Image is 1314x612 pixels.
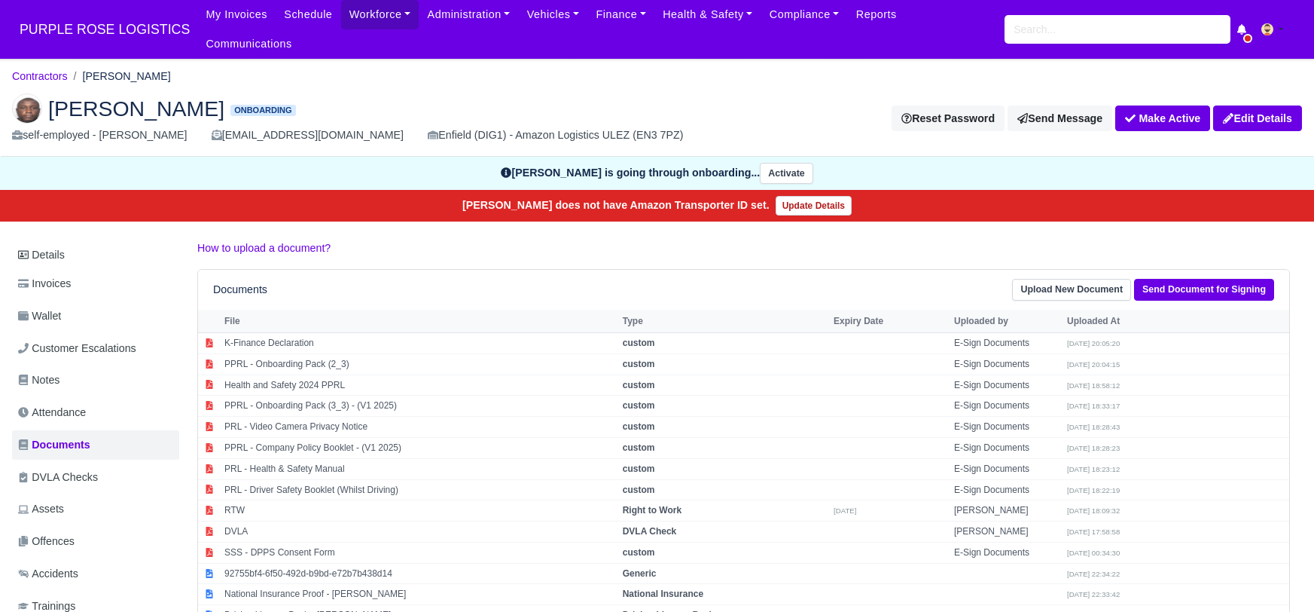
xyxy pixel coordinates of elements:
[212,127,404,144] div: [EMAIL_ADDRESS][DOMAIN_NAME]
[12,430,179,460] a: Documents
[950,437,1063,458] td: E-Sign Documents
[221,396,619,417] td: PPRL - Onboarding Pack (3_3) - (V1 2025)
[12,559,179,589] a: Accidents
[950,479,1063,500] td: E-Sign Documents
[623,359,655,369] strong: custom
[1067,444,1120,452] small: [DATE] 18:28:23
[12,14,197,44] span: PURPLE ROSE LOGISTICS
[950,500,1063,522] td: [PERSON_NAME]
[12,269,179,298] a: Invoices
[623,485,655,495] strong: custom
[18,372,59,389] span: Notes
[1067,339,1120,347] small: [DATE] 20:05:20
[950,458,1063,479] td: E-Sign Documents
[1008,106,1112,131] a: Send Message
[619,310,830,332] th: Type
[1115,106,1210,131] button: Make Active
[623,547,655,558] strong: custom
[221,417,619,438] td: PRL - Video Camera Privacy Notice
[950,396,1063,417] td: E-Sign Documents
[834,506,856,515] small: [DATE]
[623,400,655,411] strong: custom
[623,526,677,537] strong: DVLA Check
[68,68,171,85] li: [PERSON_NAME]
[776,196,852,216] a: Update Details
[221,437,619,458] td: PPRL - Company Policy Booklet - (V1 2025)
[18,436,90,454] span: Documents
[623,505,681,516] strong: Right to Work
[18,308,61,325] span: Wallet
[221,458,619,479] td: PRL - Health & Safety Manual
[12,334,179,363] a: Customer Escalations
[623,380,655,390] strong: custom
[623,589,703,599] strong: National Insurance
[1067,506,1120,515] small: [DATE] 18:09:32
[1067,590,1120,598] small: [DATE] 22:33:42
[950,310,1063,332] th: Uploaded by
[1067,360,1120,369] small: [DATE] 20:04:15
[950,375,1063,396] td: E-Sign Documents
[197,242,331,254] a: How to upload a document?
[18,275,71,292] span: Invoices
[197,29,300,59] a: Communications
[221,375,619,396] td: Health and Safety 2024 PPRL
[1005,15,1230,44] input: Search...
[1067,570,1120,578] small: [DATE] 22:34:22
[623,421,655,432] strong: custom
[221,332,619,353] td: K-Finance Declaration
[18,533,75,550] span: Offences
[12,127,187,144] div: self-employed - [PERSON_NAME]
[213,283,267,296] h6: Documents
[12,494,179,524] a: Assets
[1,81,1313,157] div: Ibrahim Kalungi
[221,500,619,522] td: RTW
[1134,279,1274,301] a: Send Document for Signing
[1063,310,1176,332] th: Uploaded At
[221,310,619,332] th: File
[1067,423,1120,431] small: [DATE] 18:28:43
[12,301,179,331] a: Wallet
[12,241,179,269] a: Details
[950,542,1063,563] td: E-Sign Documents
[18,500,64,518] span: Assets
[221,584,619,605] td: National Insurance Proof - [PERSON_NAME]
[12,463,179,492] a: DVLA Checks
[760,163,812,185] button: Activate
[230,105,295,116] span: Onboarding
[221,353,619,375] td: PPRL - Onboarding Pack (2_3)
[48,98,224,119] span: [PERSON_NAME]
[1067,465,1120,473] small: [DATE] 18:23:12
[830,310,950,332] th: Expiry Date
[1067,549,1120,557] small: [DATE] 00:34:30
[1213,106,1302,131] a: Edit Details
[18,565,78,583] span: Accidents
[1239,540,1314,612] iframe: Chat Widget
[221,542,619,563] td: SSS - DPPS Consent Form
[12,398,179,427] a: Attendance
[428,127,683,144] div: Enfield (DIG1) - Amazon Logistics ULEZ (EN3 7PZ)
[950,522,1063,543] td: [PERSON_NAME]
[623,464,655,474] strong: custom
[12,70,68,82] a: Contractors
[18,404,86,421] span: Attendance
[950,332,1063,353] td: E-Sign Documents
[623,442,655,453] strong: custom
[221,522,619,543] td: DVLA
[1067,402,1120,410] small: [DATE] 18:33:17
[623,568,657,579] strong: Generic
[18,340,136,357] span: Customer Escalations
[221,563,619,584] td: 92755bf4-6f50-492d-b9bd-e72b7b438d14
[623,338,655,348] strong: custom
[18,469,98,486] span: DVLA Checks
[12,366,179,395] a: Notes
[1067,528,1120,536] small: [DATE] 17:58:58
[892,106,1005,131] button: Reset Password
[221,479,619,500] td: PRL - Driver Safety Booklet (Whilst Driving)
[12,527,179,556] a: Offences
[950,417,1063,438] td: E-Sign Documents
[12,15,197,44] a: PURPLE ROSE LOGISTICS
[1067,381,1120,390] small: [DATE] 18:58:12
[1012,279,1131,301] a: Upload New Document
[950,353,1063,375] td: E-Sign Documents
